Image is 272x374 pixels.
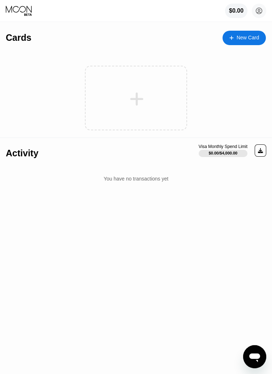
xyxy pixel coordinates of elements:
div: $0.00 / $4,000.00 [209,151,238,155]
div: Activity [6,148,38,158]
div: Visa Monthly Spend Limit [199,144,247,149]
div: You have no transactions yet [6,169,266,189]
iframe: Mesajlaşma penceresini başlatma düğmesi [243,345,266,368]
div: Visa Monthly Spend Limit$0.00/$4,000.00 [199,144,247,157]
div: New Card [237,35,259,41]
div: New Card [223,31,266,45]
div: $0.00 [225,4,247,18]
div: Cards [6,32,31,43]
div: $0.00 [229,8,243,14]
